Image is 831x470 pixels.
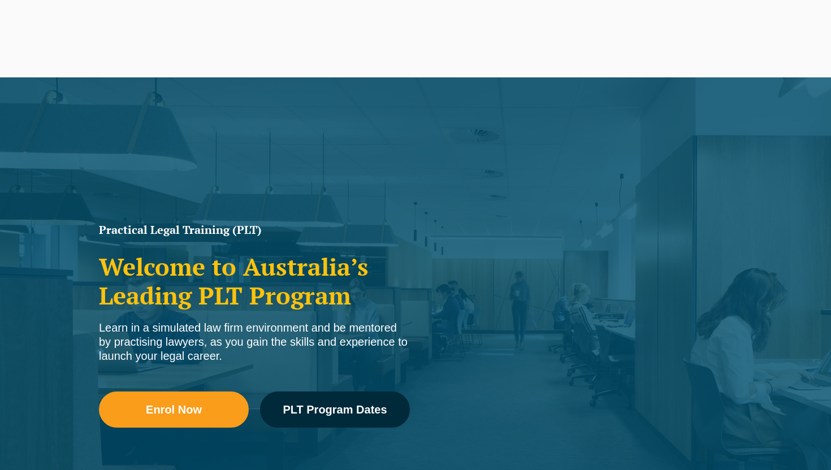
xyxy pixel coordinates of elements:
h2: Welcome to Australia’s Leading PLT Program [99,253,410,310]
span: Enrol Now [146,404,202,415]
span: PLT Program Dates [283,404,387,415]
h1: Practical Legal Training (PLT) [99,224,410,236]
a: Enrol Now [99,391,249,428]
a: PLT Program Dates [260,391,410,428]
div: Learn in a simulated law firm environment and be mentored by practising lawyers, as you gain the ... [99,321,410,363]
